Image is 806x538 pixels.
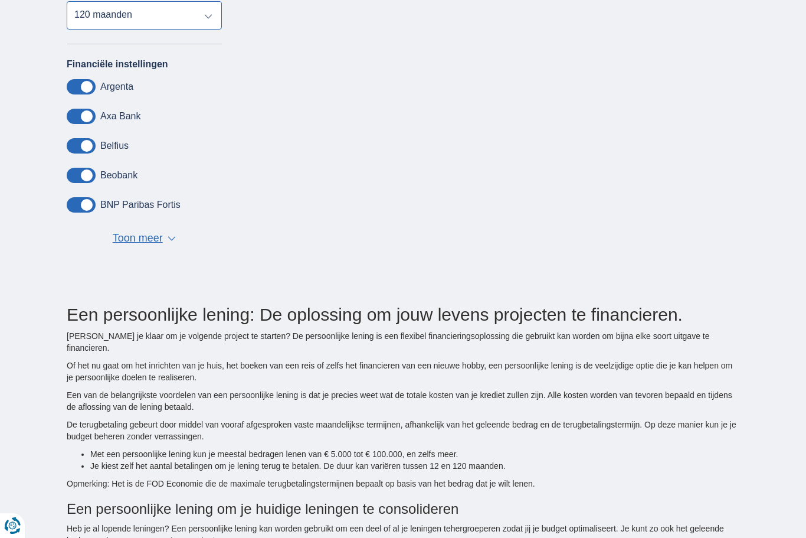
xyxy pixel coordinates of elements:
[109,230,179,247] button: Toon meer ▼
[67,419,739,442] p: De terugbetaling gebeurt door middel van vooraf afgesproken vaste maandelijkse termijnen, afhanke...
[100,141,129,151] label: Belfius
[67,501,739,517] h3: Een persoonlijke lening om je huidige leningen te consolideren
[100,170,137,181] label: Beobank
[90,448,739,460] li: Met een persoonlijke lening kun je meestal bedragen lenen van € 5.000 tot € 100.000, en zelfs meer.
[113,231,163,246] span: Toon meer
[100,200,181,210] label: BNP Paribas Fortis
[67,305,739,324] h2: Een persoonlijke lening: De oplossing om jouw levens projecten te financieren.
[67,478,739,490] p: Opmerking: Het is de FOD Economie die de maximale terugbetalingstermijnen bepaalt op basis van he...
[67,330,739,354] p: [PERSON_NAME] je klaar om je volgende project te starten? De persoonlijke lening is een flexibel ...
[168,236,176,241] span: ▼
[67,360,739,383] p: Of het nu gaat om het inrichten van je huis, het boeken van een reis of zelfs het financieren van...
[100,111,140,122] label: Axa Bank
[67,389,739,413] p: Een van de belangrijkste voordelen van een persoonlijke lening is dat je precies weet wat de tota...
[90,460,739,472] li: Je kiest zelf het aantal betalingen om je lening terug te betalen. De duur kan variëren tussen 12...
[67,59,168,70] label: Financiële instellingen
[100,81,133,92] label: Argenta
